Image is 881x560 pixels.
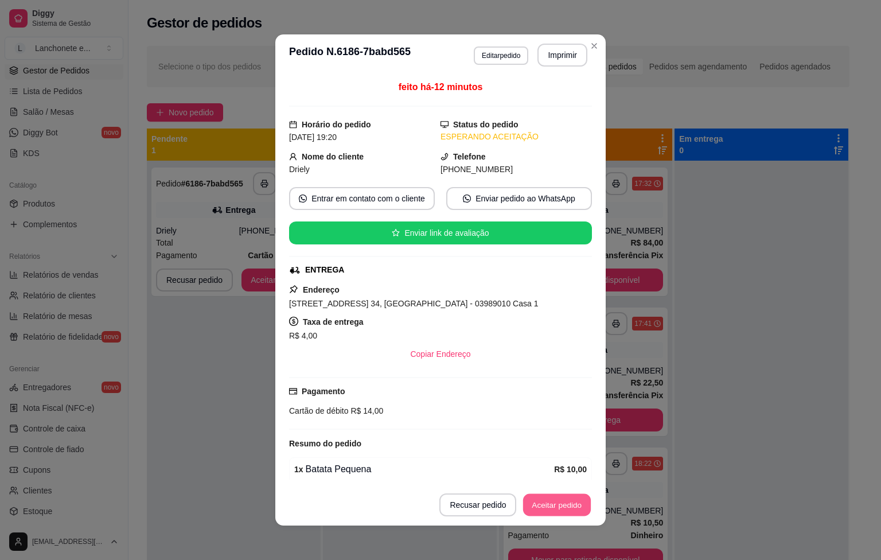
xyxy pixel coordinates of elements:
span: Cartão de débito [289,406,349,415]
h3: Pedido N. 6186-7babd565 [289,44,411,67]
span: [PHONE_NUMBER] [440,165,513,174]
div: ENTREGA [305,264,344,276]
span: credit-card [289,387,297,395]
button: starEnviar link de avaliação [289,221,592,244]
strong: R$ 10,00 [554,465,587,474]
strong: Nome do cliente [302,152,364,161]
button: whats-appEnviar pedido ao WhatsApp [446,187,592,210]
strong: 1 x [294,465,303,474]
span: calendar [289,120,297,129]
button: Recusar pedido [439,493,516,516]
span: pushpin [289,285,298,294]
button: whats-appEntrar em contato com o cliente [289,187,435,210]
span: feito há -12 minutos [399,82,483,92]
strong: Status do pedido [453,120,519,129]
span: R$ 14,00 [349,406,384,415]
div: ESPERANDO ACEITAÇÃO [440,131,592,143]
button: Copiar Endereço [401,343,480,365]
span: dollar [289,317,298,326]
strong: Telefone [453,152,486,161]
span: star [392,229,400,237]
strong: Horário do pedido [302,120,371,129]
strong: Endereço [303,285,340,294]
span: Driely [289,165,310,174]
button: Close [585,37,603,55]
button: Editarpedido [474,46,528,65]
span: desktop [440,120,449,129]
strong: Resumo do pedido [289,439,361,448]
strong: Pagamento [302,387,345,396]
span: R$ 4,00 [289,331,317,340]
button: Imprimir [537,44,587,67]
span: phone [440,153,449,161]
span: [DATE] 19:20 [289,133,337,142]
span: user [289,153,297,161]
span: [STREET_ADDRESS] 34, [GEOGRAPHIC_DATA] - 03989010 Casa 1 [289,299,538,308]
strong: Taxa de entrega [303,317,364,326]
button: Aceitar pedido [523,494,591,516]
div: Batata Pequena [294,462,554,476]
span: whats-app [463,195,471,203]
span: whats-app [299,195,307,203]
